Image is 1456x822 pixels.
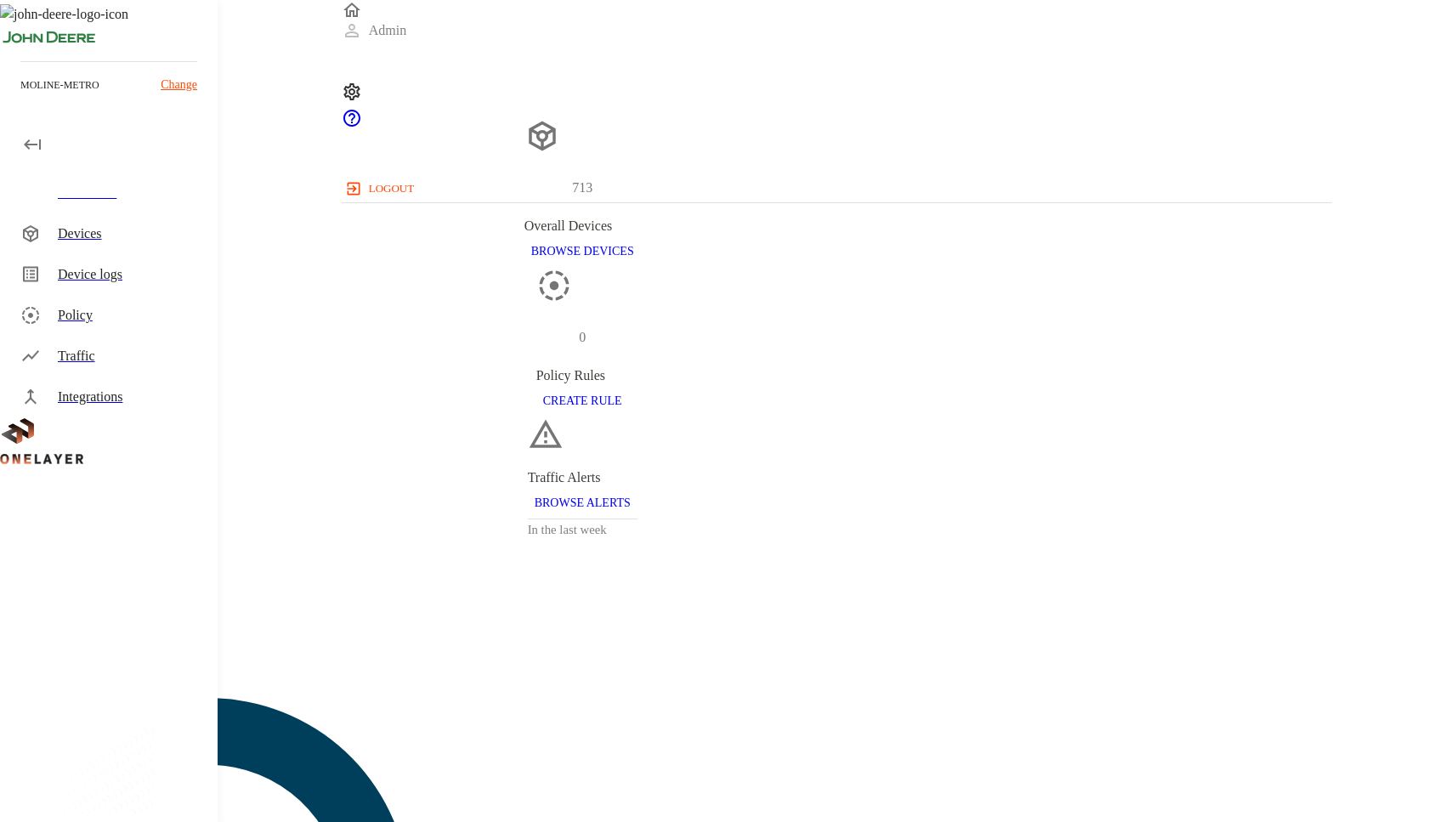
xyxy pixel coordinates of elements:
button: BROWSE ALERTS [528,488,637,519]
a: onelayer-support [342,116,362,131]
button: BROWSE DEVICES [524,236,641,268]
a: CREATE RULE [536,393,629,407]
button: CREATE RULE [536,386,629,417]
span: Support Portal [342,116,362,131]
p: 0 [579,327,586,348]
p: Admin [369,20,406,41]
div: Traffic Alerts [528,468,637,488]
div: Overall Devices [524,216,641,236]
a: BROWSE ALERTS [528,495,637,509]
div: Policy Rules [536,366,629,386]
a: logout [342,175,1333,202]
h3: In the last week [528,519,637,541]
button: logout [342,175,421,202]
a: BROWSE DEVICES [524,243,641,258]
